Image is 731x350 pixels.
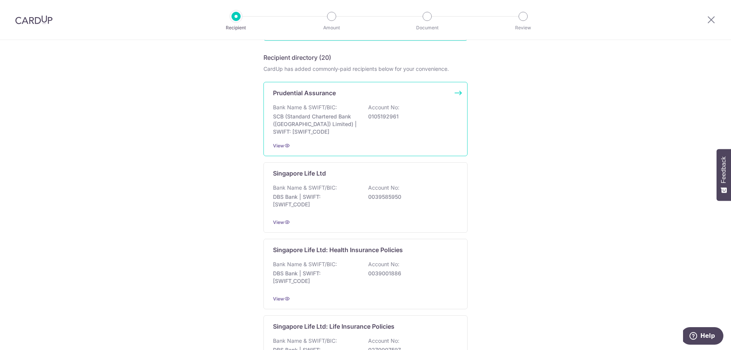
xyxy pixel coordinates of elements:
[273,322,394,331] p: Singapore Life Ltd: Life Insurance Policies
[273,143,284,149] a: View
[273,184,337,192] p: Bank Name & SWIFT/BIC:
[273,296,284,302] a: View
[273,337,337,345] p: Bank Name & SWIFT/BIC:
[368,113,453,120] p: 0105192961
[273,219,284,225] a: View
[303,24,360,32] p: Amount
[368,270,453,277] p: 0039001886
[717,149,731,201] button: Feedback - Show survey
[368,104,399,111] p: Account No:
[263,65,468,73] div: CardUp has added commonly-paid recipients below for your convenience.
[683,327,723,346] iframe: Opens a widget where you can find more information
[720,157,727,183] span: Feedback
[273,104,337,111] p: Bank Name & SWIFT/BIC:
[273,270,358,285] p: DBS Bank | SWIFT: [SWIFT_CODE]
[399,24,455,32] p: Document
[15,15,53,24] img: CardUp
[273,113,358,136] p: SCB (Standard Chartered Bank ([GEOGRAPHIC_DATA]) Limited) | SWIFT: [SWIFT_CODE]
[368,261,399,268] p: Account No:
[208,24,264,32] p: Recipient
[273,193,358,208] p: DBS Bank | SWIFT: [SWIFT_CODE]
[368,337,399,345] p: Account No:
[368,184,399,192] p: Account No:
[368,193,453,201] p: 0039585950
[273,245,403,254] p: Singapore Life Ltd: Health Insurance Policies
[263,53,331,62] h5: Recipient directory (20)
[495,24,551,32] p: Review
[273,169,326,178] p: Singapore Life Ltd
[273,88,336,97] p: Prudential Assurance
[273,261,337,268] p: Bank Name & SWIFT/BIC:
